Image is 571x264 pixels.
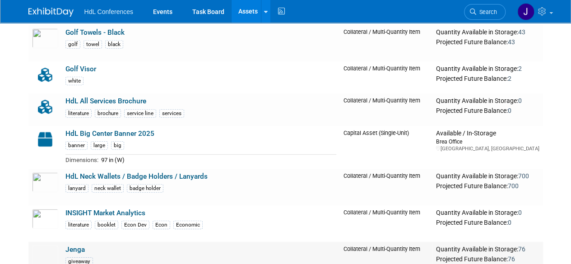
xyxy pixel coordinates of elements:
[95,109,121,118] div: brochure
[507,38,515,46] span: 43
[518,172,529,180] span: 700
[173,221,203,229] div: Economic
[95,221,118,229] div: booklet
[121,221,149,229] div: Econ Dev
[65,172,208,181] a: HdL Neck Wallets / Badge Holders / Lanyards
[65,155,98,165] td: Dimensions:
[65,130,154,138] a: HdL Big Center Banner 2025
[464,4,506,20] a: Search
[436,73,539,83] div: Projected Future Balance:
[105,40,123,49] div: black
[65,209,145,217] a: INSIGHT Market Analytics
[507,107,511,114] span: 0
[32,65,58,85] img: Collateral-Icon-2.png
[518,209,521,216] span: 0
[436,254,539,264] div: Projected Future Balance:
[517,3,534,20] img: Johnny Nguyen
[127,184,163,193] div: badge holder
[92,184,124,193] div: neck wallet
[436,37,539,46] div: Projected Future Balance:
[340,61,432,94] td: Collateral / Multi-Quantity Item
[159,109,184,118] div: services
[436,245,539,254] div: Quantity Available in Storage:
[436,28,539,37] div: Quantity Available in Storage:
[436,130,539,138] div: Available / In-Storage
[65,221,92,229] div: literature
[436,145,539,152] div: [GEOGRAPHIC_DATA], [GEOGRAPHIC_DATA]
[84,8,133,15] span: HdL Conferences
[518,28,525,36] span: 43
[507,182,518,190] span: 700
[436,97,539,105] div: Quantity Available in Storage:
[32,130,58,149] img: Capital-Asset-Icon-2.png
[65,28,125,37] a: Golf Towels - Black
[436,105,539,115] div: Projected Future Balance:
[340,126,432,169] td: Capital Asset (Single-Unit)
[340,25,432,61] td: Collateral / Multi-Quantity Item
[436,138,539,145] div: Brea Office
[518,97,521,104] span: 0
[507,255,515,263] span: 76
[65,77,84,85] div: white
[65,184,88,193] div: lanyard
[101,157,125,163] span: 97 in (W)
[65,245,85,254] a: Jenga
[65,97,146,105] a: HdL All Services Brochure
[65,109,92,118] div: literature
[507,219,511,226] span: 0
[436,209,539,217] div: Quantity Available in Storage:
[436,217,539,227] div: Projected Future Balance:
[111,141,124,150] div: big
[65,40,80,49] div: golf
[124,109,156,118] div: service line
[65,141,88,150] div: banner
[436,65,539,73] div: Quantity Available in Storage:
[340,205,432,242] td: Collateral / Multi-Quantity Item
[340,93,432,126] td: Collateral / Multi-Quantity Item
[65,65,96,73] a: Golf Visor
[518,65,521,72] span: 2
[340,169,432,205] td: Collateral / Multi-Quantity Item
[84,40,102,49] div: towel
[28,8,74,17] img: ExhibitDay
[436,181,539,190] div: Projected Future Balance:
[32,97,58,117] img: Collateral-Icon-2.png
[518,245,525,253] span: 76
[91,141,108,150] div: large
[507,75,511,82] span: 2
[153,221,170,229] div: Econ
[476,9,497,15] span: Search
[436,172,539,181] div: Quantity Available in Storage:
